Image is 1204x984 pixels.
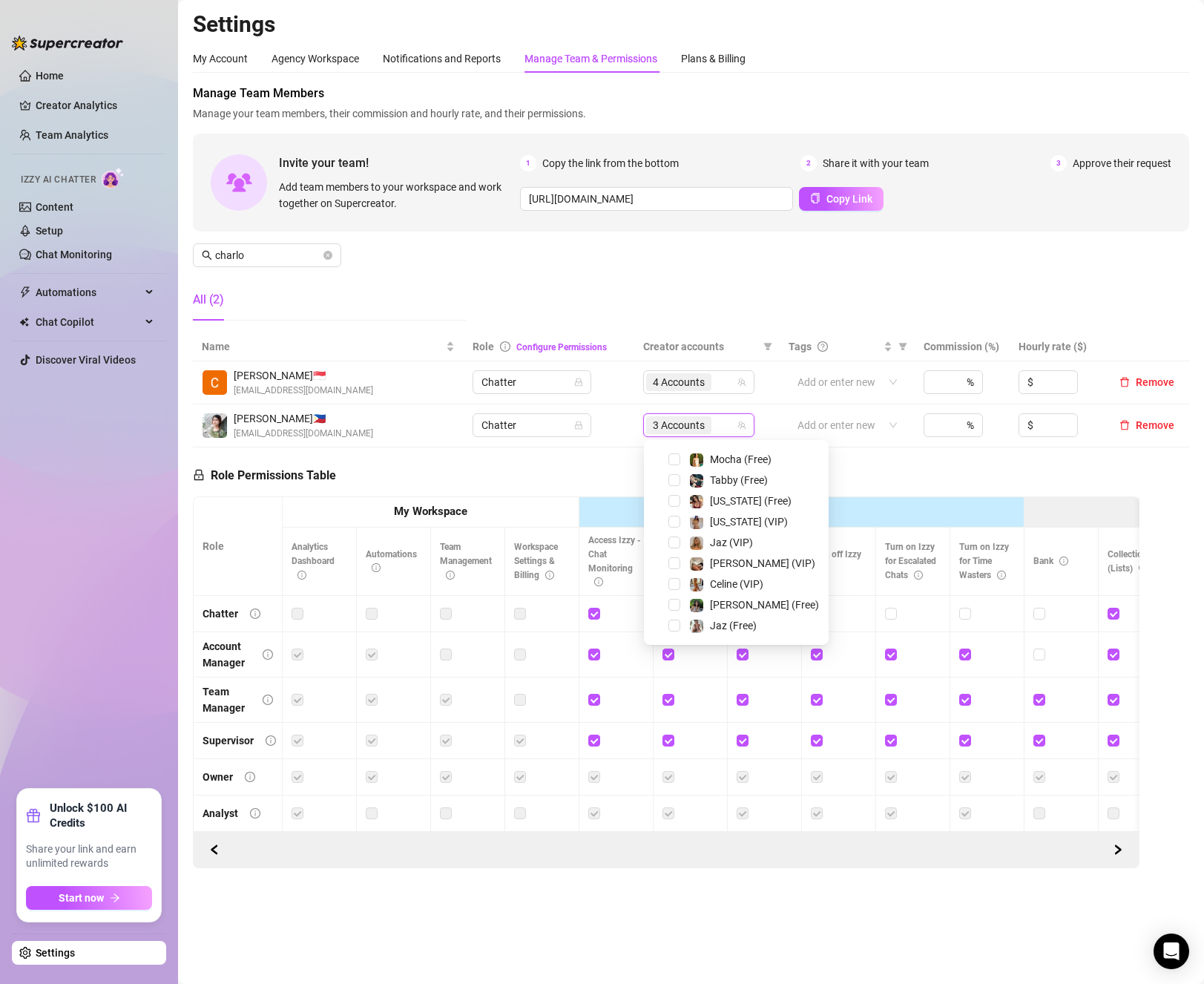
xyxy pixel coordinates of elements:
span: team [737,378,746,387]
span: Izzy AI Chatter [21,173,96,187]
button: Scroll Backward [1106,838,1130,862]
span: Jaz (Free) [710,620,757,632]
span: info-circle [446,571,455,580]
span: 1 [520,155,536,171]
a: Content [36,201,73,213]
span: [EMAIL_ADDRESS][DOMAIN_NAME] [234,427,373,441]
a: Setup [36,225,63,237]
span: Collections (Lists) [1108,549,1152,574]
img: Tabby (Free) [690,474,703,488]
span: Jaz (VIP) [710,537,753,548]
th: Name [193,332,464,361]
a: Settings [36,947,75,959]
button: Start nowarrow-right [26,886,152,910]
button: Scroll Forward [203,838,226,862]
span: Access Izzy - Chat Monitoring [588,535,641,588]
span: Copy Link [826,193,872,205]
span: team [737,421,746,430]
span: 3 [1050,155,1067,171]
img: logo-BBDzfeDw.svg [12,36,123,50]
img: Celine (VIP) [690,578,703,591]
strong: My Workspace [394,505,467,518]
button: Copy Link [799,187,884,211]
div: Agency Workspace [272,50,359,67]
span: Manage Team Members [193,85,1189,102]
a: Team Analytics [36,129,108,141]
span: Tags [789,338,812,355]
a: Creator Analytics [36,94,154,117]
a: Home [36,70,64,82]
span: Start now [59,892,104,904]
span: info-circle [545,571,554,580]
th: Commission (%) [915,332,1010,361]
div: Chatter [203,606,238,622]
span: [US_STATE] (VIP) [710,516,788,528]
span: Chat Copilot [36,310,141,334]
span: Select tree node [668,620,680,632]
span: copy [810,193,820,203]
span: info-circle [914,571,923,580]
span: question-circle [818,341,828,352]
img: Jaz (Free) [690,620,703,633]
span: Analytics Dashboard [292,542,335,580]
h2: Settings [193,10,1189,39]
span: Copy the link from the bottom [542,155,679,171]
span: lock [574,378,583,387]
span: filter [898,342,907,351]
span: lock [193,469,205,481]
span: [US_STATE] (Free) [710,495,792,507]
span: Name [202,338,443,355]
span: [PERSON_NAME] (VIP) [710,557,815,569]
span: Chatter [481,414,582,436]
span: Turn on Izzy for Time Wasters [959,542,1009,580]
img: AI Chatter [102,167,125,188]
span: [PERSON_NAME] (Free) [710,599,819,611]
span: [PERSON_NAME] 🇸🇬 [234,367,373,384]
h5: Role Permissions Table [193,467,336,485]
span: 4 Accounts [653,374,705,390]
img: Chat Copilot [19,317,29,327]
span: info-circle [250,609,260,619]
span: Select tree node [668,516,680,528]
button: Remove [1113,416,1180,434]
img: Charlotte Acogido [203,370,227,395]
span: Select tree node [668,599,680,611]
span: info-circle [263,695,273,705]
a: Configure Permissions [516,342,607,352]
span: Remove [1136,419,1174,431]
span: Celine (VIP) [710,578,763,590]
span: Select tree node [668,495,680,507]
button: close-circle [323,251,332,260]
img: Chloe (Free) [690,599,703,612]
span: [PERSON_NAME] 🇵🇭 [234,410,373,427]
span: Tabby (Free) [710,474,768,486]
div: Open Intercom Messenger [1154,934,1189,969]
th: Hourly rate ($) [1010,332,1105,361]
input: Search members [215,247,320,263]
img: Georgia (Free) [690,495,703,508]
div: Owner [203,769,233,785]
span: 2 [800,155,817,171]
span: Invite your team! [279,154,520,172]
span: info-circle [266,735,276,746]
span: info-circle [500,341,510,352]
span: Workspace Settings & Billing [514,542,558,580]
span: info-circle [1059,557,1068,565]
span: Share it with your team [823,155,929,171]
img: Jaz (VIP) [690,537,703,550]
span: Share your link and earn unlimited rewards [26,842,152,871]
span: left [209,844,220,855]
span: info-circle [997,571,1006,580]
span: Select tree node [668,578,680,590]
span: [EMAIL_ADDRESS][DOMAIN_NAME] [234,384,373,398]
span: Automations [366,549,417,574]
span: info-circle [594,577,603,586]
span: Select tree node [668,537,680,548]
span: Approve their request [1073,155,1171,171]
span: Mocha (Free) [710,453,772,465]
span: search [202,250,212,260]
span: Select tree node [668,453,680,465]
span: filter [763,342,772,351]
span: filter [760,335,775,358]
